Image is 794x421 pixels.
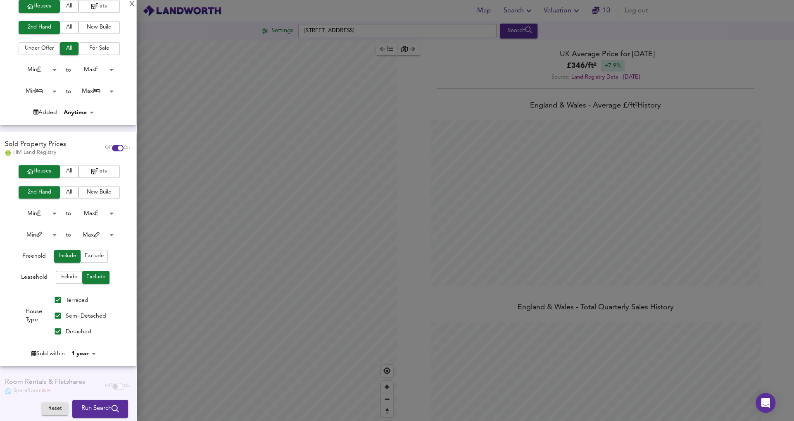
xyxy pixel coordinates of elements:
[66,87,71,96] div: to
[23,2,56,11] span: Houses
[83,167,116,176] span: Flats
[66,329,91,335] span: Detached
[14,207,59,220] div: Min
[54,250,81,263] button: Include
[18,292,50,339] div: House Type
[60,273,78,282] span: Include
[78,21,120,34] button: New Build
[83,23,116,32] span: New Build
[58,251,76,261] span: Include
[56,271,82,284] button: Include
[14,85,59,98] div: Min
[66,297,88,303] span: Terraced
[60,21,78,34] button: All
[21,273,48,284] div: Leasehold
[64,167,74,176] span: All
[124,145,130,151] span: On
[19,165,60,178] button: Houses
[22,252,46,263] div: Freehold
[23,188,56,197] span: 2nd Hand
[19,42,60,55] button: Under Offer
[78,42,120,55] button: For Sale
[64,2,74,11] span: All
[5,140,66,149] div: Sold Property Prices
[46,404,64,414] span: Reset
[31,349,65,358] div: Sold within
[64,44,74,53] span: All
[756,393,775,413] div: Open Intercom Messenger
[14,63,59,76] div: Min
[33,108,57,117] div: Added
[66,231,71,239] div: to
[129,2,135,7] div: X
[5,150,11,156] img: Land Registry
[71,63,116,76] div: Max
[14,229,59,242] div: Min
[78,165,120,178] button: Flats
[61,108,97,117] div: Anytime
[85,251,104,261] span: Exclude
[105,145,112,151] span: Off
[83,188,116,197] span: New Build
[81,250,108,263] button: Exclude
[64,23,74,32] span: All
[78,186,120,199] button: New Build
[71,85,116,98] div: Max
[66,66,71,74] div: to
[5,149,66,156] div: HM Land Registry
[64,188,74,197] span: All
[23,23,56,32] span: 2nd Hand
[23,167,56,176] span: Houses
[60,165,78,178] button: All
[86,273,105,282] span: Exclude
[81,404,119,414] span: Run Search
[83,44,116,53] span: For Sale
[42,403,68,416] button: Reset
[23,44,56,53] span: Under Offer
[71,207,116,220] div: Max
[71,229,116,242] div: Max
[19,186,60,199] button: 2nd Hand
[60,186,78,199] button: All
[72,400,128,418] button: Run Search
[60,42,78,55] button: All
[66,209,71,218] div: to
[66,313,106,319] span: Semi-Detached
[82,271,109,284] button: Exclude
[69,349,99,358] div: 1 year
[19,21,60,34] button: 2nd Hand
[83,2,116,11] span: Flats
